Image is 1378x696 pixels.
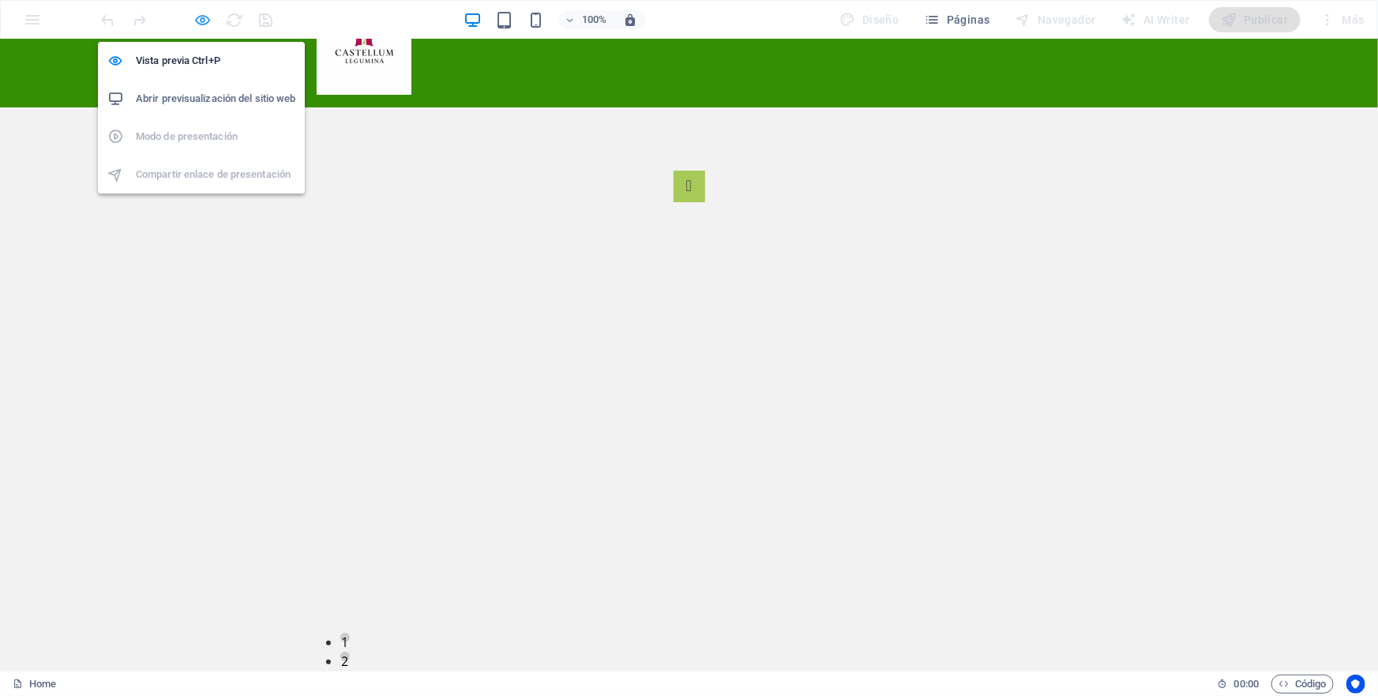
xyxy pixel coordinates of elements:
button: Código [1271,675,1334,694]
button: Páginas [918,7,997,32]
span: Páginas [925,12,990,28]
h6: 100% [582,10,607,29]
h6: Abrir previsualización del sitio web [136,89,295,108]
button: 1 [340,593,350,603]
h6: Tiempo de la sesión [1218,675,1260,694]
button: Usercentrics [1346,675,1365,694]
span: 00 00 [1234,675,1259,694]
button: 100% [558,10,614,29]
span: : [1245,678,1248,690]
span: Código [1278,675,1327,694]
button: 2 [340,612,350,622]
h6: Vista previa Ctrl+P [136,51,295,70]
i: Al redimensionar, ajustar el nivel de zoom automáticamente para ajustarse al dispositivo elegido. [623,13,637,27]
a: Haz clic para cancelar la selección y doble clic para abrir páginas [13,675,56,694]
div: Diseño (Ctrl+Alt+Y) [834,7,906,32]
